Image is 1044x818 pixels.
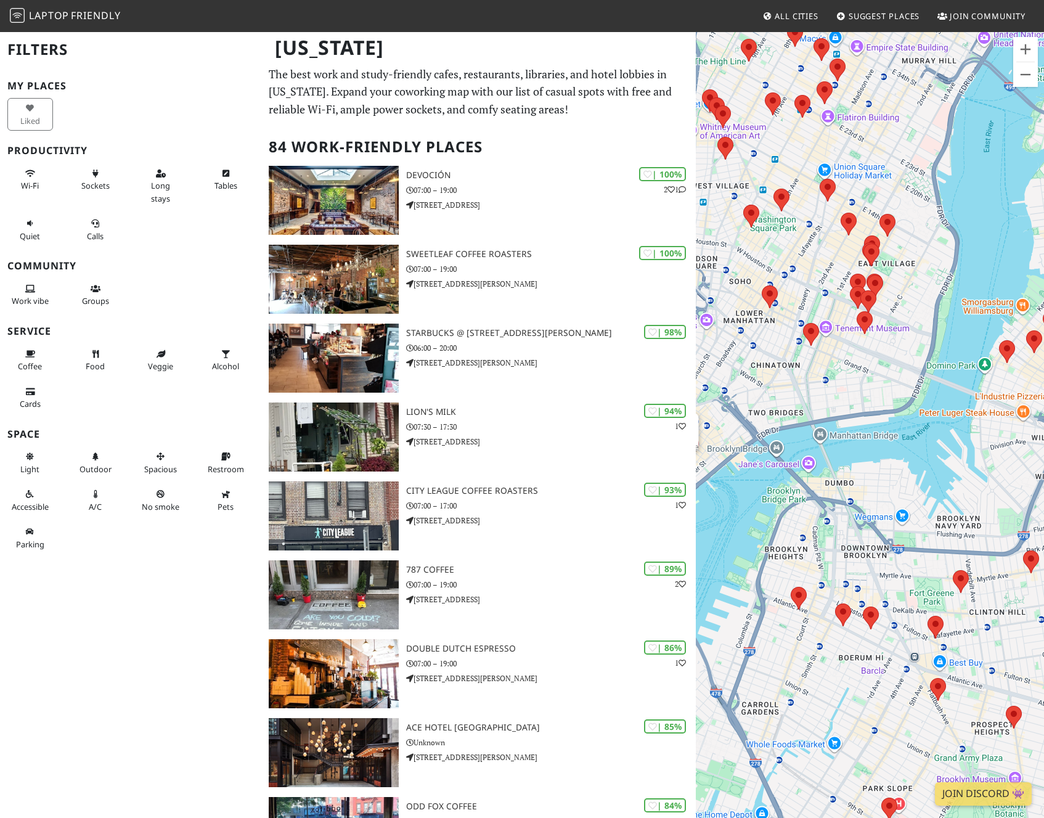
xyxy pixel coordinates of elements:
div: | 85% [644,719,686,734]
h3: Devoción [406,170,696,181]
button: Outdoor [73,446,118,479]
p: 1 [675,657,686,669]
h3: Odd Fox Coffee [406,801,696,812]
span: Spacious [144,464,177,475]
button: No smoke [138,484,184,517]
span: Laptop [29,9,69,22]
button: Restroom [203,446,249,479]
p: 1 [675,420,686,432]
button: Tables [203,163,249,196]
p: [STREET_ADDRESS][PERSON_NAME] [406,278,696,290]
p: 07:00 – 17:00 [406,500,696,512]
span: Quiet [20,231,40,242]
span: Smoke free [142,501,179,512]
img: Lion's Milk [269,403,399,472]
h3: 787 Coffee [406,565,696,575]
span: Parking [16,539,44,550]
p: [STREET_ADDRESS] [406,515,696,526]
h3: Ace Hotel [GEOGRAPHIC_DATA] [406,722,696,733]
button: Close [669,413,698,443]
h3: City League Coffee Roasters [406,486,696,496]
p: The best work and study-friendly cafes, restaurants, libraries, and hotel lobbies in [US_STATE]. ... [269,65,689,118]
span: Food [86,361,105,372]
span: Stable Wi-Fi [21,180,39,191]
h3: Productivity [7,145,254,157]
button: Sockets [73,163,118,196]
p: [STREET_ADDRESS][PERSON_NAME] [406,357,696,369]
img: Sweetleaf Coffee Roasters [269,245,399,314]
span: Natural light [20,464,39,475]
button: Accessible [7,484,53,517]
h2: 84 Work-Friendly Places [269,128,689,166]
button: Coffee [7,344,53,377]
button: Quiet [7,213,53,246]
h3: My Places [7,80,254,92]
button: Cards [7,382,53,414]
a: Double Dutch Espresso | 86% 1 Double Dutch Espresso 07:00 – 19:00 [STREET_ADDRESS][PERSON_NAME] [261,639,696,708]
a: Sweetleaf Coffee Roasters | 100% Sweetleaf Coffee Roasters 07:00 – 19:00 [STREET_ADDRESS][PERSON_... [261,245,696,314]
a: 787 Coffee | 89% 2 787 Coffee 07:00 – 19:00 [STREET_ADDRESS] [261,560,696,629]
button: Long stays [138,163,184,208]
a: City League Coffee Roasters | 93% 1 City League Coffee Roasters 07:00 – 17:00 [STREET_ADDRESS] [261,481,696,550]
div: | 93% [644,483,686,497]
button: A/C [73,484,118,517]
p: [STREET_ADDRESS][PERSON_NAME] [406,751,696,763]
h3: Starbucks @ [STREET_ADDRESS][PERSON_NAME] [406,328,696,338]
div: | 100% [639,246,686,260]
a: All Cities [757,5,823,27]
a: Join Discord 👾 [935,782,1032,806]
button: Work vibe [7,279,53,311]
span: Outdoor area [80,464,112,475]
button: Light [7,446,53,479]
img: Double Dutch Espresso [269,639,399,708]
img: City League Coffee Roasters [269,481,399,550]
h3: Double Dutch Espresso [406,644,696,654]
button: Parking [7,521,53,554]
div: | 84% [644,798,686,812]
button: Food [73,344,118,377]
h1: [US_STATE] [265,31,694,65]
h3: Sweetleaf Coffee Roasters [406,249,696,260]
button: Wi-Fi [7,163,53,196]
a: Ace Hotel Brooklyn | 85% Ace Hotel [GEOGRAPHIC_DATA] Unknown [STREET_ADDRESS][PERSON_NAME] [261,718,696,787]
button: Calls [73,213,118,246]
span: Credit cards [20,398,41,409]
span: Coffee [18,361,42,372]
h3: Community [7,260,254,272]
button: Zoom in [1013,37,1038,62]
div: | 98% [644,325,686,339]
span: Pet friendly [218,501,234,512]
h3: Lion's Milk [406,407,696,417]
span: Video/audio calls [87,231,104,242]
p: 2 1 [664,184,686,195]
span: Air conditioned [89,501,102,512]
p: 2 [675,578,686,590]
button: Spacious [138,446,184,479]
button: Alcohol [203,344,249,377]
a: Devoción | 100% 21 Devoción 07:00 – 19:00 [STREET_ADDRESS] [261,166,696,235]
span: Accessible [12,501,49,512]
div: | 89% [644,562,686,576]
img: Ace Hotel Brooklyn [269,718,399,787]
span: People working [12,295,49,306]
span: Veggie [148,361,173,372]
span: Suggest Places [849,10,920,22]
p: 1 [675,499,686,511]
p: 07:00 – 19:00 [406,658,696,669]
p: 07:00 – 19:00 [406,263,696,275]
div: | 86% [644,640,686,655]
p: 06:00 – 20:00 [406,342,696,354]
p: [STREET_ADDRESS][PERSON_NAME] [406,673,696,684]
p: 07:00 – 19:00 [406,579,696,591]
img: Devoción [269,166,399,235]
span: Work-friendly tables [214,180,237,191]
a: Lion's Milk | 94% 1 Lion's Milk 07:30 – 17:30 [STREET_ADDRESS] [261,403,696,472]
button: Groups [73,279,118,311]
span: Alcohol [212,361,239,372]
button: Pets [203,484,249,517]
p: 07:00 – 19:00 [406,184,696,196]
div: | 100% [639,167,686,181]
span: Restroom [208,464,244,475]
span: Join Community [950,10,1026,22]
a: LaptopFriendly LaptopFriendly [10,6,121,27]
